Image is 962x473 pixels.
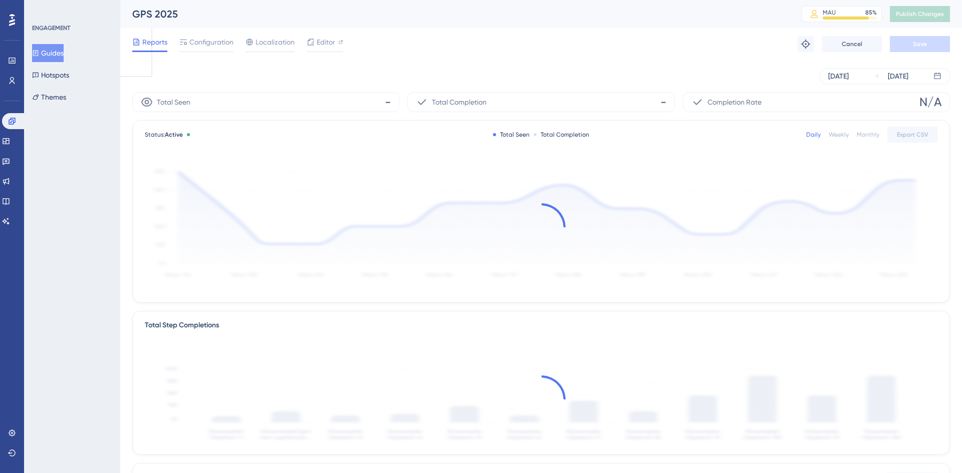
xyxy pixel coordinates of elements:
span: Export CSV [897,131,928,139]
button: Guides [32,44,64,62]
div: GPS 2025 [132,7,777,21]
div: ENGAGEMENT [32,24,70,32]
div: Total Seen [493,131,530,139]
span: - [660,94,666,110]
span: - [385,94,391,110]
span: Editor [317,36,335,48]
span: Publish Changes [896,10,944,18]
span: Total Completion [432,96,487,108]
div: Weekly [829,131,849,139]
div: MAU [823,9,836,17]
button: Export CSV [887,127,937,143]
div: Monthly [857,131,879,139]
span: Configuration [189,36,233,48]
span: Localization [256,36,295,48]
div: [DATE] [888,70,908,82]
span: Cancel [842,40,862,48]
button: Themes [32,88,66,106]
button: Publish Changes [890,6,950,22]
span: Status: [145,131,183,139]
button: Hotspots [32,66,69,84]
span: Reports [142,36,167,48]
div: Total Step Completions [145,319,219,331]
button: Save [890,36,950,52]
span: Active [165,131,183,138]
span: Total Seen [157,96,190,108]
span: N/A [919,94,941,110]
span: Completion Rate [707,96,762,108]
div: Daily [806,131,821,139]
div: 85 % [865,9,877,17]
div: [DATE] [828,70,849,82]
div: Total Completion [534,131,589,139]
button: Cancel [822,36,882,52]
span: Save [913,40,927,48]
